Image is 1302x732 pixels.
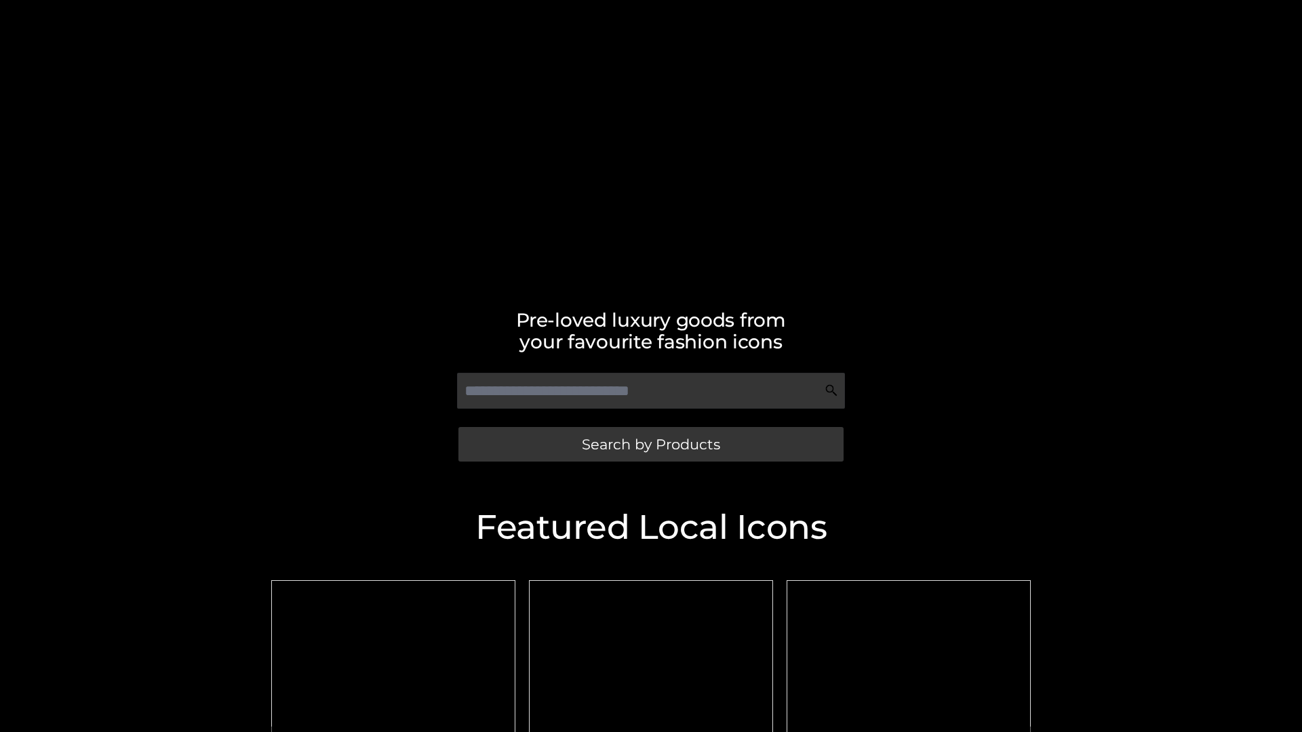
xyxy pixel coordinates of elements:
[264,309,1038,352] h2: Pre-loved luxury goods from your favourite fashion icons
[458,427,844,462] a: Search by Products
[825,384,838,397] img: Search Icon
[582,437,720,451] span: Search by Products
[264,510,1038,544] h2: Featured Local Icons​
